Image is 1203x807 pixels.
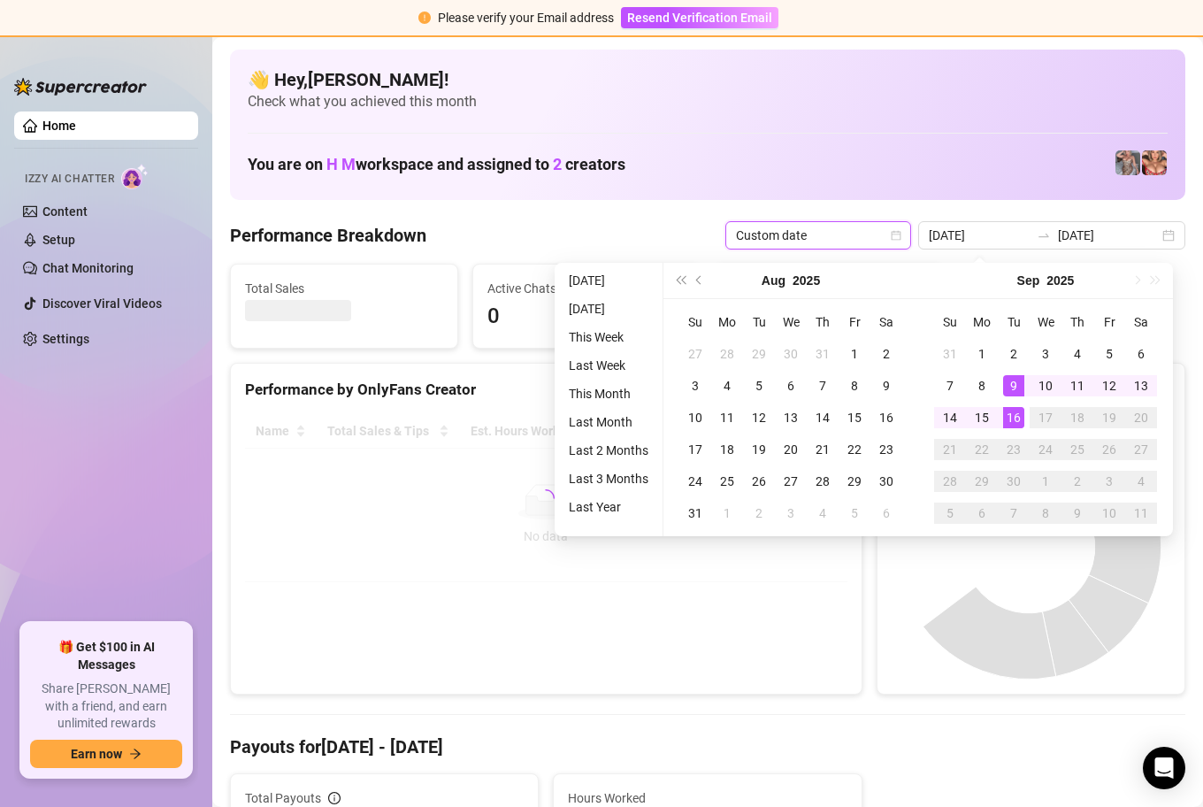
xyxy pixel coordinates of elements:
li: [DATE] [562,298,655,319]
div: 29 [971,471,992,492]
div: 5 [1099,343,1120,365]
div: 3 [685,375,706,396]
div: 13 [780,407,801,428]
input: Start date [929,226,1030,245]
td: 2025-09-28 [934,465,966,497]
td: 2025-09-30 [998,465,1030,497]
td: 2025-08-14 [807,402,839,434]
div: 4 [1067,343,1088,365]
th: Su [679,306,711,338]
td: 2025-08-17 [679,434,711,465]
td: 2025-09-07 [934,370,966,402]
div: 22 [844,439,865,460]
img: pennylondonvip [1115,150,1140,175]
div: 1 [844,343,865,365]
td: 2025-10-10 [1093,497,1125,529]
li: Last 3 Months [562,468,655,489]
div: 24 [685,471,706,492]
h1: You are on workspace and assigned to creators [248,155,625,174]
div: 16 [876,407,897,428]
img: pennylondon [1142,150,1167,175]
button: Choose a year [1046,263,1074,298]
td: 2025-08-24 [679,465,711,497]
td: 2025-08-26 [743,465,775,497]
td: 2025-08-28 [807,465,839,497]
td: 2025-10-02 [1061,465,1093,497]
td: 2025-07-30 [775,338,807,370]
div: 6 [1130,343,1152,365]
td: 2025-10-01 [1030,465,1061,497]
td: 2025-08-18 [711,434,743,465]
div: 19 [748,439,770,460]
button: Last year (Control + left) [670,263,690,298]
div: 21 [939,439,961,460]
div: 27 [780,471,801,492]
span: 🎁 Get $100 in AI Messages [30,639,182,673]
td: 2025-09-10 [1030,370,1061,402]
td: 2025-08-22 [839,434,870,465]
td: 2025-08-05 [743,370,775,402]
div: Please verify your Email address [438,8,614,27]
span: Check what you achieved this month [248,92,1168,111]
th: Fr [839,306,870,338]
div: 19 [1099,407,1120,428]
h4: Performance Breakdown [230,223,426,248]
div: 5 [748,375,770,396]
li: Last Year [562,496,655,518]
td: 2025-09-11 [1061,370,1093,402]
div: 11 [1130,503,1152,524]
div: 15 [971,407,992,428]
div: 27 [1130,439,1152,460]
a: Home [42,119,76,133]
td: 2025-08-09 [870,370,902,402]
li: This Week [562,327,655,348]
div: 18 [1067,407,1088,428]
li: Last Month [562,411,655,433]
td: 2025-09-03 [1030,338,1061,370]
a: Chat Monitoring [42,261,134,275]
td: 2025-08-16 [870,402,902,434]
div: 6 [971,503,992,524]
div: 11 [716,407,738,428]
td: 2025-09-13 [1125,370,1157,402]
td: 2025-09-16 [998,402,1030,434]
div: 21 [812,439,833,460]
li: Last Week [562,355,655,376]
button: Choose a month [1017,263,1040,298]
a: Content [42,204,88,219]
td: 2025-10-05 [934,497,966,529]
th: Tu [998,306,1030,338]
div: 13 [1130,375,1152,396]
td: 2025-09-05 [1093,338,1125,370]
div: 4 [1130,471,1152,492]
th: We [775,306,807,338]
td: 2025-09-06 [870,497,902,529]
th: Su [934,306,966,338]
img: AI Chatter [121,164,149,189]
span: calendar [891,230,901,241]
td: 2025-09-25 [1061,434,1093,465]
td: 2025-09-02 [743,497,775,529]
div: 27 [685,343,706,365]
div: 17 [685,439,706,460]
td: 2025-09-05 [839,497,870,529]
td: 2025-08-06 [775,370,807,402]
td: 2025-10-09 [1061,497,1093,529]
input: End date [1058,226,1159,245]
h4: Payouts for [DATE] - [DATE] [230,734,1185,759]
div: 26 [748,471,770,492]
td: 2025-08-12 [743,402,775,434]
span: Total Sales [245,279,443,298]
div: Open Intercom Messenger [1143,747,1185,789]
div: 2 [876,343,897,365]
span: Earn now [71,747,122,761]
li: This Month [562,383,655,404]
div: 6 [876,503,897,524]
td: 2025-08-10 [679,402,711,434]
td: 2025-07-28 [711,338,743,370]
div: 7 [939,375,961,396]
td: 2025-09-04 [1061,338,1093,370]
div: 20 [1130,407,1152,428]
li: Last 2 Months [562,440,655,461]
div: 11 [1067,375,1088,396]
